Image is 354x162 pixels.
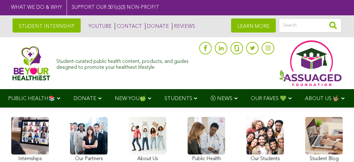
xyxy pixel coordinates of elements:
img: glassdoor [235,45,239,51]
a: LEARN MORE [231,18,276,33]
iframe: Chat Widget [323,132,354,162]
img: Assuaged App [279,40,341,86]
span: DONATE [73,96,96,101]
a: REVIEWS [172,23,195,30]
a: YOUTUBE [87,23,112,30]
span: ABOUT US 🤟🏽 [305,96,339,101]
span: STUDENTS [164,96,192,101]
a: DONATE [145,23,169,30]
span: Ⓥ NEWS [210,96,232,101]
span: PUBLIC HEALTH📚 [8,96,55,101]
div: Student-curated public health content, products, and guides designed to promote your healthiest l... [56,56,196,71]
img: Assuaged [13,46,50,80]
span: NEW YOU🍏 [115,96,146,101]
span: OUR FAVES 💚 [251,96,286,101]
a: STUDENT INTERNSHIP [13,18,81,33]
a: CONTACT [115,23,142,30]
input: Search [279,18,341,33]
